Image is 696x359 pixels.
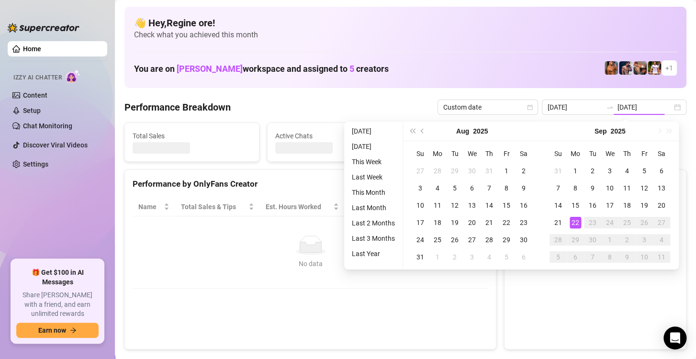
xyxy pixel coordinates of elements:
[124,101,231,114] h4: Performance Breakdown
[16,323,99,338] button: Earn nowarrow-right
[134,16,677,30] h4: 👋 Hey, Regine ore !
[415,202,475,212] span: Chat Conversion
[23,45,41,53] a: Home
[138,202,162,212] span: Name
[665,63,673,73] span: + 1
[134,30,677,40] span: Check what you achieved this month
[8,23,79,33] img: logo-BBDzfeDw.svg
[13,73,62,82] span: Izzy AI Chatter
[409,198,488,216] th: Chat Conversion
[443,100,532,114] span: Custom date
[70,327,77,334] span: arrow-right
[345,198,409,216] th: Sales / Hour
[133,131,251,141] span: Total Sales
[134,64,389,74] h1: You are on workspace and assigned to creators
[606,103,614,111] span: swap-right
[142,258,479,269] div: No data
[663,326,686,349] div: Open Intercom Messenger
[23,122,72,130] a: Chat Monitoring
[349,64,354,74] span: 5
[23,107,41,114] a: Setup
[66,69,80,83] img: AI Chatter
[619,61,632,75] img: Axel
[16,268,99,287] span: 🎁 Get $100 in AI Messages
[417,131,536,141] span: Messages Sent
[606,103,614,111] span: to
[175,198,260,216] th: Total Sales & Tips
[266,202,332,212] div: Est. Hours Worked
[605,61,618,75] img: JG
[23,160,48,168] a: Settings
[617,102,672,112] input: End date
[133,198,175,216] th: Name
[548,102,602,112] input: Start date
[633,61,647,75] img: Osvaldo
[275,131,394,141] span: Active Chats
[133,178,488,191] div: Performance by OnlyFans Creator
[23,91,47,99] a: Content
[527,104,533,110] span: calendar
[16,291,99,319] span: Share [PERSON_NAME] with a friend, and earn unlimited rewards
[38,326,66,334] span: Earn now
[648,61,661,75] img: Hector
[181,202,247,212] span: Total Sales & Tips
[350,202,396,212] span: Sales / Hour
[23,141,88,149] a: Discover Viral Videos
[512,178,678,191] div: Sales by OnlyFans Creator
[177,64,243,74] span: [PERSON_NAME]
